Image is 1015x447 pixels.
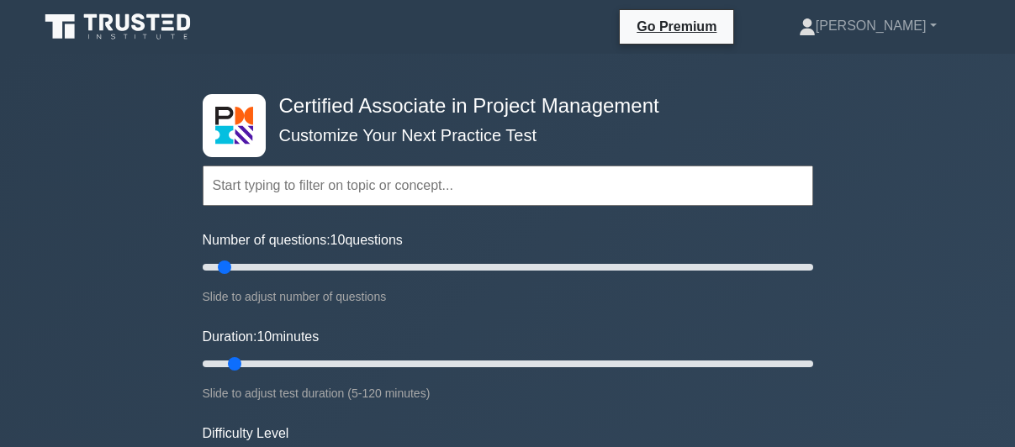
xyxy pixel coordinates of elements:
span: 10 [256,329,272,344]
a: Go Premium [626,16,727,37]
label: Number of questions: questions [203,230,403,250]
div: Slide to adjust test duration (5-120 minutes) [203,383,813,403]
div: Slide to adjust number of questions [203,287,813,307]
h4: Certified Associate in Project Management [272,94,731,118]
input: Start typing to filter on topic or concept... [203,166,813,206]
a: [PERSON_NAME] [759,9,977,43]
label: Duration: minutes [203,327,320,347]
label: Difficulty Level [203,423,289,444]
span: 10 [330,233,346,247]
